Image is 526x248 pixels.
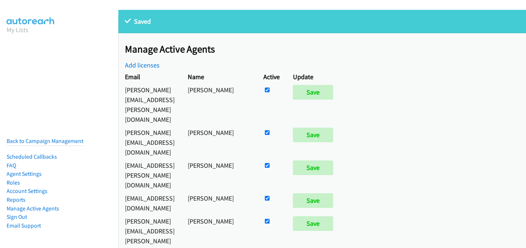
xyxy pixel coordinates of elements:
[293,128,333,142] input: Save
[7,187,47,194] a: Account Settings
[118,191,181,214] td: [EMAIL_ADDRESS][DOMAIN_NAME]
[181,83,257,126] td: [PERSON_NAME]
[118,126,181,159] td: [PERSON_NAME][EMAIL_ADDRESS][DOMAIN_NAME]
[181,70,257,83] th: Name
[181,126,257,159] td: [PERSON_NAME]
[7,205,59,212] a: Manage Active Agents
[7,26,28,34] a: My Lists
[125,16,519,26] p: Saved
[181,159,257,191] td: [PERSON_NAME]
[293,160,333,175] input: Save
[7,162,16,169] a: FAQ
[7,213,27,220] a: Sign Out
[293,193,333,208] input: Save
[7,179,20,186] a: Roles
[125,43,526,55] h2: Manage Active Agents
[7,137,83,144] a: Back to Campaign Management
[293,85,333,100] input: Save
[286,70,343,83] th: Update
[257,70,286,83] th: Active
[181,191,257,214] td: [PERSON_NAME]
[7,170,42,177] a: Agent Settings
[125,61,160,69] a: Add licenses
[7,196,26,203] a: Reports
[293,216,333,231] input: Save
[7,153,57,160] a: Scheduled Callbacks
[118,159,181,191] td: [EMAIL_ADDRESS][PERSON_NAME][DOMAIN_NAME]
[118,70,181,83] th: Email
[7,222,41,229] a: Email Support
[118,83,181,126] td: [PERSON_NAME][EMAIL_ADDRESS][PERSON_NAME][DOMAIN_NAME]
